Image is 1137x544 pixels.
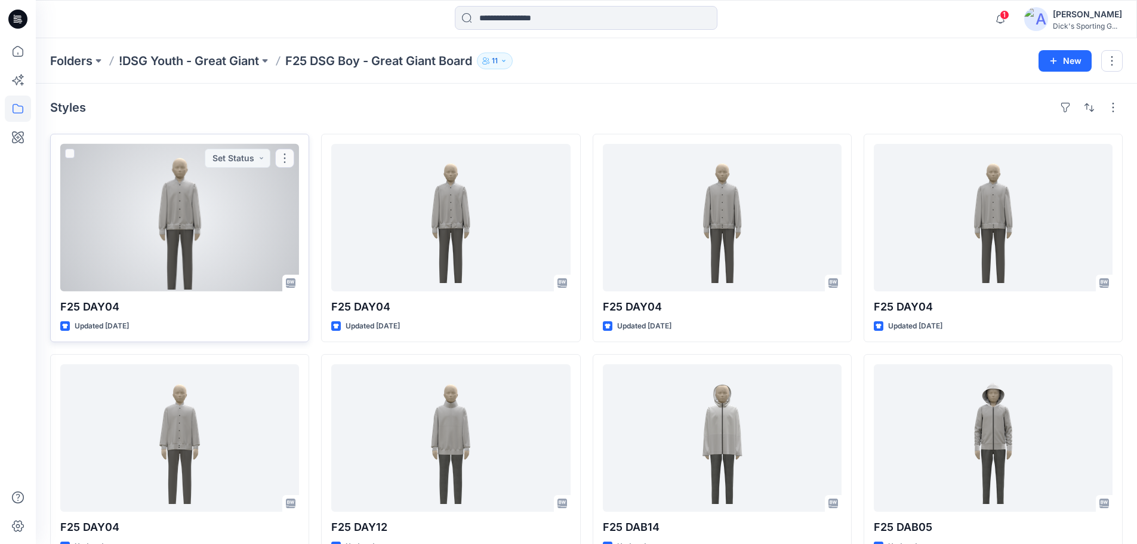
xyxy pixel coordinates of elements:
a: F25 DAB14 [603,364,842,512]
a: F25 DAY04 [603,144,842,291]
p: F25 DAY04 [603,299,842,315]
a: F25 DAY04 [60,144,299,291]
p: F25 DAB05 [874,519,1113,536]
button: New [1039,50,1092,72]
p: F25 DAY04 [60,519,299,536]
p: F25 DAY04 [874,299,1113,315]
p: F25 DAY04 [60,299,299,315]
span: 1 [1000,10,1009,20]
div: [PERSON_NAME] [1053,7,1122,21]
a: !DSG Youth - Great Giant [119,53,259,69]
a: Folders [50,53,93,69]
p: F25 DAY04 [331,299,570,315]
p: Updated [DATE] [346,320,400,333]
p: Updated [DATE] [75,320,129,333]
img: avatar [1024,7,1048,31]
p: Updated [DATE] [888,320,942,333]
button: 11 [477,53,513,69]
p: F25 DAY12 [331,519,570,536]
p: F25 DAB14 [603,519,842,536]
a: F25 DAY04 [331,144,570,291]
p: 11 [492,54,498,67]
a: F25 DAY12 [331,364,570,512]
p: Updated [DATE] [617,320,671,333]
div: Dick's Sporting G... [1053,21,1122,30]
a: F25 DAY04 [874,144,1113,291]
h4: Styles [50,100,86,115]
a: F25 DAY04 [60,364,299,512]
a: F25 DAB05 [874,364,1113,512]
p: F25 DSG Boy - Great Giant Board [285,53,472,69]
